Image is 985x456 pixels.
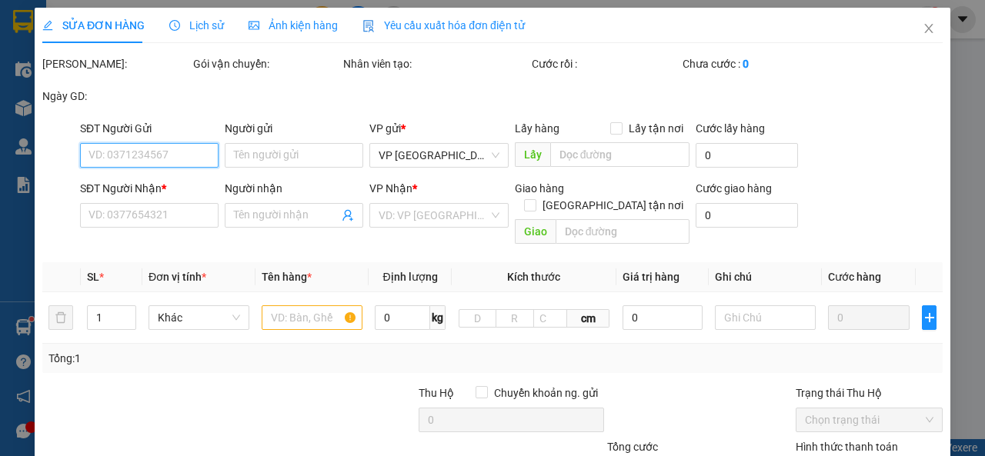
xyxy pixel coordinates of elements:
span: kg [429,305,445,330]
input: Dọc đường [549,142,689,167]
div: Trạng thái Thu Hộ [795,384,943,401]
span: Chuyển khoản ng. gửi [488,384,604,401]
th: Ghi chú [709,262,822,292]
div: Chưa cước : [683,55,830,72]
span: Đơn vị tính [149,271,206,283]
span: Lịch sử [169,19,224,32]
label: Cước giao hàng [696,182,772,195]
span: edit [42,20,53,31]
span: Giá trị hàng [623,271,679,283]
span: clock-circle [169,20,180,31]
div: Cước rồi : [532,55,679,72]
span: Tổng cước [607,441,658,453]
div: SĐT Người Gửi [80,120,219,137]
span: Khác [158,306,240,329]
span: Kích thước [507,271,560,283]
input: C [533,309,567,328]
input: R [496,309,534,328]
button: Close [907,8,950,51]
span: picture [249,20,259,31]
div: Người gửi [225,120,363,137]
div: Người nhận [225,180,363,197]
input: Cước lấy hàng [696,143,798,168]
span: Tên hàng [262,271,312,283]
span: VP Yên Sở [379,144,499,167]
button: plus [921,305,937,330]
input: VD: Bàn, Ghế [262,305,362,330]
input: Dọc đường [555,219,689,244]
span: SL [86,271,98,283]
span: Lấy tận nơi [623,120,689,137]
span: Giao hàng [514,182,563,195]
span: Giao [514,219,555,244]
b: 0 [743,58,749,70]
label: Cước lấy hàng [696,122,765,135]
span: Thu Hộ [419,387,454,399]
span: user-add [342,209,354,221]
span: [GEOGRAPHIC_DATA] tận nơi [536,197,689,214]
input: D [458,309,496,328]
span: Ảnh kiện hàng [249,19,338,32]
div: Gói vận chuyển: [193,55,341,72]
span: VP Nhận [369,182,412,195]
div: VP gửi [369,120,508,137]
span: Chọn trạng thái [804,408,933,431]
input: Ghi Chú [715,305,816,330]
div: Tổng: 1 [48,350,382,367]
span: Yêu cầu xuất hóa đơn điện tử [362,19,525,32]
input: 0 [828,305,909,330]
span: Cước hàng [828,271,881,283]
label: Hình thức thanh toán [795,441,897,453]
div: Ngày GD: [42,88,190,105]
span: Định lượng [382,271,437,283]
div: [PERSON_NAME]: [42,55,190,72]
span: cm [567,309,609,328]
img: icon [362,20,375,32]
span: Lấy [514,142,549,167]
span: SỬA ĐƠN HÀNG [42,19,145,32]
div: Nhân viên tạo: [343,55,529,72]
span: Lấy hàng [514,122,559,135]
span: plus [922,311,936,324]
input: Cước giao hàng [696,203,798,228]
button: delete [48,305,73,330]
span: close [923,22,935,35]
div: SĐT Người Nhận [80,180,219,197]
